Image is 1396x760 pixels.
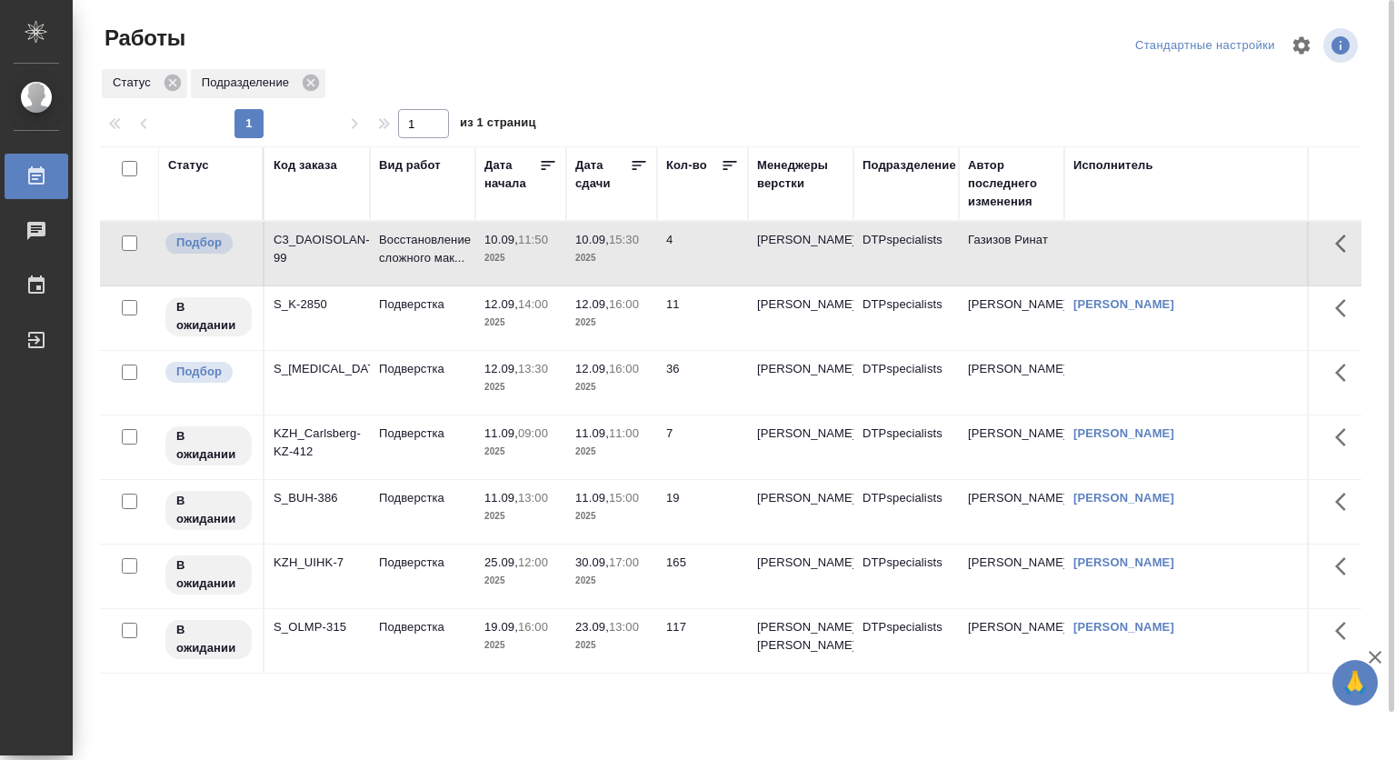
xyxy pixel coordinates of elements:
p: Подверстка [379,295,466,314]
p: 16:00 [609,362,639,375]
div: Исполнитель назначен, приступать к работе пока рано [164,489,254,532]
td: [PERSON_NAME] [959,609,1064,673]
div: Автор последнего изменения [968,156,1055,211]
p: [PERSON_NAME] [757,489,844,507]
td: [PERSON_NAME] [959,415,1064,479]
p: 10.09, [484,233,518,246]
div: Дата начала [484,156,539,193]
p: [PERSON_NAME], [PERSON_NAME] [757,618,844,655]
td: DTPspecialists [853,286,959,350]
div: KZH_UIHK-7 [274,554,361,572]
p: Подверстка [379,425,466,443]
p: 30.09, [575,555,609,569]
td: 117 [657,609,748,673]
div: Статус [168,156,209,175]
p: 17:00 [609,555,639,569]
p: 12:00 [518,555,548,569]
p: 2025 [484,507,557,525]
p: [PERSON_NAME] [757,360,844,378]
p: Подверстка [379,360,466,378]
div: Можно подбирать исполнителей [164,231,254,255]
p: В ожидании [176,621,241,657]
div: KZH_Carlsberg-KZ-412 [274,425,361,461]
span: 🙏 [1340,664,1371,702]
p: В ожидании [176,427,241,464]
p: 2025 [575,443,648,461]
div: Кол-во [666,156,707,175]
td: 19 [657,480,748,544]
span: Настроить таблицу [1280,24,1323,67]
p: Статус [113,74,157,92]
p: 15:00 [609,491,639,505]
p: Подбор [176,234,222,252]
div: Исполнитель назначен, приступать к работе пока рано [164,295,254,338]
td: DTPspecialists [853,545,959,608]
button: Здесь прячутся важные кнопки [1324,609,1368,653]
div: C3_DAOISOLAN-99 [274,231,361,267]
div: Исполнитель [1073,156,1153,175]
div: S_K-2850 [274,295,361,314]
td: DTPspecialists [853,609,959,673]
div: Код заказа [274,156,337,175]
a: [PERSON_NAME] [1073,491,1174,505]
td: [PERSON_NAME] [959,545,1064,608]
p: [PERSON_NAME] [757,231,844,249]
button: Здесь прячутся важные кнопки [1324,480,1368,524]
td: Газизов Ринат [959,222,1064,285]
p: Подверстка [379,489,466,507]
p: 09:00 [518,426,548,440]
a: [PERSON_NAME] [1073,297,1174,311]
p: Подверстка [379,618,466,636]
p: 11.09, [575,491,609,505]
td: [PERSON_NAME] [959,351,1064,415]
td: 11 [657,286,748,350]
p: 11.09, [575,426,609,440]
p: В ожидании [176,556,241,593]
td: [PERSON_NAME] [959,480,1064,544]
p: 25.09, [484,555,518,569]
a: [PERSON_NAME] [1073,555,1174,569]
div: Подразделение [863,156,956,175]
p: 2025 [484,314,557,332]
p: 15:30 [609,233,639,246]
p: 12.09, [575,297,609,311]
p: 16:00 [518,620,548,634]
button: Здесь прячутся важные кнопки [1324,286,1368,330]
p: 2025 [484,443,557,461]
p: 2025 [484,572,557,590]
button: 🙏 [1332,660,1378,705]
div: Исполнитель назначен, приступать к работе пока рано [164,618,254,661]
div: Можно подбирать исполнителей [164,360,254,385]
p: Подверстка [379,554,466,572]
div: Подразделение [191,69,325,98]
button: Здесь прячутся важные кнопки [1324,545,1368,588]
p: В ожидании [176,298,241,335]
p: [PERSON_NAME] [757,425,844,443]
div: split button [1131,32,1280,60]
p: 2025 [575,636,648,655]
td: [PERSON_NAME] [959,286,1064,350]
p: 13:00 [609,620,639,634]
p: 2025 [484,249,557,267]
div: Исполнитель назначен, приступать к работе пока рано [164,554,254,596]
div: Вид работ [379,156,441,175]
td: DTPspecialists [853,480,959,544]
p: 11.09, [484,426,518,440]
p: 12.09, [575,362,609,375]
div: Статус [102,69,187,98]
td: 4 [657,222,748,285]
div: Менеджеры верстки [757,156,844,193]
button: Здесь прячутся важные кнопки [1324,222,1368,265]
p: 2025 [484,636,557,655]
p: 14:00 [518,297,548,311]
td: DTPspecialists [853,222,959,285]
button: Здесь прячутся важные кнопки [1324,351,1368,395]
p: 11.09, [484,491,518,505]
p: 2025 [575,507,648,525]
p: 19.09, [484,620,518,634]
td: 7 [657,415,748,479]
div: S_OLMP-315 [274,618,361,636]
p: 13:30 [518,362,548,375]
p: 2025 [575,378,648,396]
p: 2025 [575,572,648,590]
